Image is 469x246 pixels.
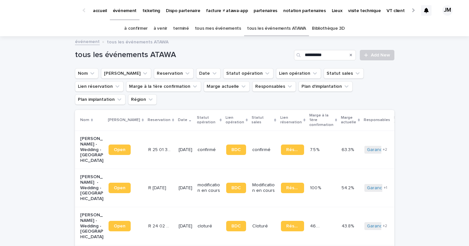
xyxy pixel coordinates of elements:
[286,224,299,228] span: Réservation
[107,38,169,45] p: tous les événements ATAWA
[367,185,402,191] a: Garance Oboeuf
[383,224,387,228] span: + 2
[114,224,125,228] span: Open
[231,147,241,152] span: BDC
[231,224,241,228] span: BDC
[281,221,304,231] a: Réservation
[252,223,275,229] p: Cloturé
[148,146,173,153] p: R 25 01 3465
[247,21,306,36] a: tous les événements ATAWA
[154,21,167,36] a: à venir
[179,185,192,191] p: [DATE]
[154,68,194,79] button: Reservation
[394,114,421,126] p: Plan d'implantation
[108,116,140,124] p: [PERSON_NAME]
[252,114,272,126] p: Statut sales
[360,50,394,60] a: Add New
[148,222,173,229] p: R 24 02 2977
[226,145,246,155] a: BDC
[281,183,304,193] a: Réservation
[312,21,344,36] a: Bibliothèque 3D
[195,21,241,36] a: tous mes événements
[383,148,387,152] span: + 2
[114,147,125,152] span: Open
[204,81,250,92] button: Marge actuelle
[384,186,387,190] span: + 1
[114,186,125,190] span: Open
[101,68,151,79] button: Lien Stacker
[286,186,299,190] span: Réservation
[367,147,402,153] a: Garance Oboeuf
[371,53,390,57] span: Add New
[252,182,275,193] p: Modification en cours
[294,50,356,60] input: Search
[223,68,273,79] button: Statut opération
[124,21,148,36] a: à confirmer
[324,68,364,79] button: Statut sales
[231,186,241,190] span: BDC
[310,146,321,153] p: 7.5 %
[179,223,192,229] p: [DATE]
[126,81,201,92] button: Marge à la 1ère confirmation
[75,50,292,60] h1: tous les événements ATAWA
[198,182,221,193] p: modification en cours
[179,147,192,153] p: [DATE]
[309,112,333,129] p: Marge à la 1ère confirmation
[281,145,304,155] a: Réservation
[148,184,168,191] p: R 25 01 2071
[80,174,103,202] p: [PERSON_NAME] - Wedding - [GEOGRAPHIC_DATA]
[198,223,221,229] p: cloturé
[310,184,322,191] p: 100 %
[342,146,355,153] p: 63.3%
[226,221,246,231] a: BDC
[13,4,76,17] img: Ls34BcGeRexTGTNfXpUC
[252,147,275,153] p: confirmé
[342,222,355,229] p: 43.8%
[342,184,355,191] p: 54.2%
[299,81,353,92] button: Plan d'implantation
[341,114,356,126] p: Marge actuelle
[226,183,246,193] a: BDC
[148,116,170,124] p: Reservation
[75,94,125,105] button: Plan implantation
[109,221,131,231] a: Open
[75,38,100,45] a: événement
[367,223,402,229] a: Garance Oboeuf
[442,5,453,16] div: JM
[286,147,299,152] span: Réservation
[75,81,124,92] button: Lien réservation
[364,116,390,124] p: Responsables
[198,147,221,153] p: confirmé
[109,183,131,193] a: Open
[196,68,221,79] button: Date
[80,116,89,124] p: Nom
[280,114,302,126] p: Lien réservation
[128,94,157,105] button: Région
[80,136,103,163] p: [PERSON_NAME] - Wedding - [GEOGRAPHIC_DATA]
[226,114,244,126] p: Lien opération
[276,68,321,79] button: Lien opération
[178,116,187,124] p: Date
[252,81,296,92] button: Responsables
[173,21,189,36] a: terminé
[310,222,323,229] p: 46.5 %
[109,145,131,155] a: Open
[80,212,103,240] p: [PERSON_NAME] - Wedding - [GEOGRAPHIC_DATA]
[197,114,218,126] p: Statut opération
[75,68,98,79] button: Nom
